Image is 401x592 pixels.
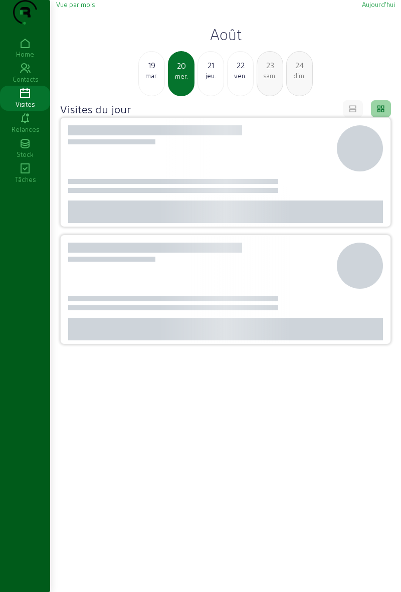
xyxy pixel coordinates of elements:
[228,71,253,80] div: ven.
[56,25,395,43] h2: Août
[257,71,283,80] div: sam.
[287,59,312,71] div: 24
[228,59,253,71] div: 22
[198,59,224,71] div: 21
[169,72,193,81] div: mer.
[60,102,131,116] h4: Visites du jour
[257,59,283,71] div: 23
[198,71,224,80] div: jeu.
[139,59,164,71] div: 19
[287,71,312,80] div: dim.
[139,71,164,80] div: mar.
[362,1,395,8] span: Aujourd'hui
[169,60,193,72] div: 20
[56,1,95,8] span: Vue par mois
